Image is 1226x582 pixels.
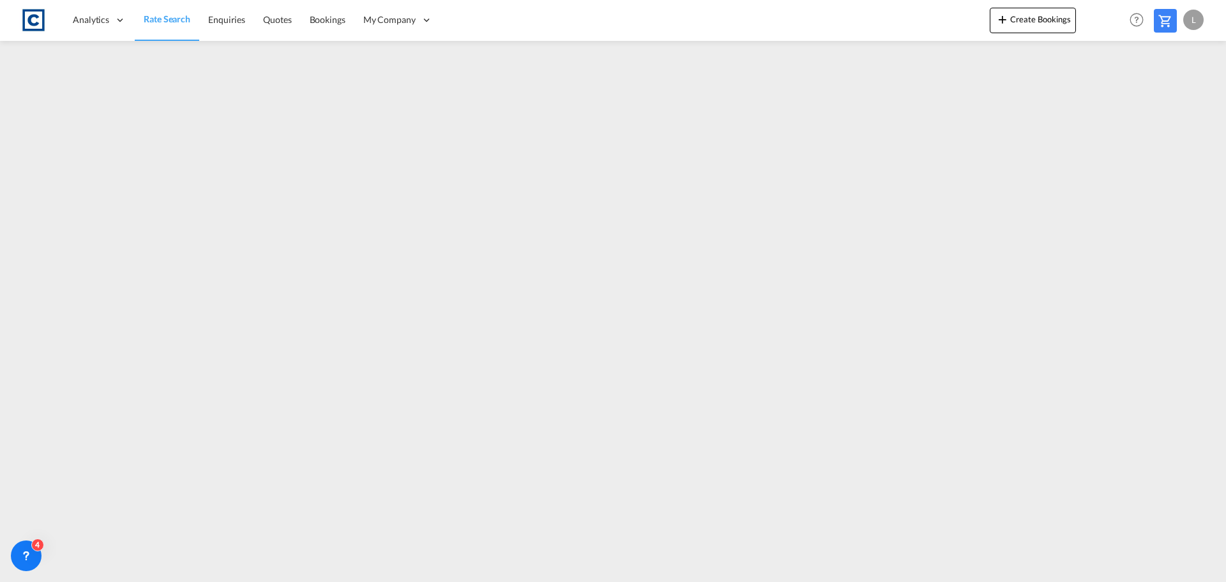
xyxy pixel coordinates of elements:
[1126,9,1147,31] span: Help
[1183,10,1204,30] div: L
[19,6,48,34] img: 1fdb9190129311efbfaf67cbb4249bed.jpeg
[73,13,109,26] span: Analytics
[995,11,1010,27] md-icon: icon-plus 400-fg
[990,8,1076,33] button: icon-plus 400-fgCreate Bookings
[263,14,291,25] span: Quotes
[1126,9,1154,32] div: Help
[144,13,190,24] span: Rate Search
[363,13,416,26] span: My Company
[208,14,245,25] span: Enquiries
[310,14,345,25] span: Bookings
